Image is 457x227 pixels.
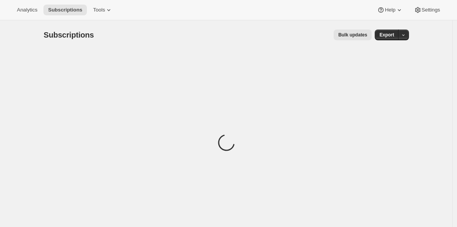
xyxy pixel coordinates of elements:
[17,7,37,13] span: Analytics
[93,7,105,13] span: Tools
[422,7,440,13] span: Settings
[88,5,117,15] button: Tools
[12,5,42,15] button: Analytics
[44,31,94,39] span: Subscriptions
[372,5,407,15] button: Help
[334,30,372,40] button: Bulk updates
[43,5,87,15] button: Subscriptions
[385,7,395,13] span: Help
[409,5,445,15] button: Settings
[338,32,367,38] span: Bulk updates
[48,7,82,13] span: Subscriptions
[379,32,394,38] span: Export
[375,30,399,40] button: Export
